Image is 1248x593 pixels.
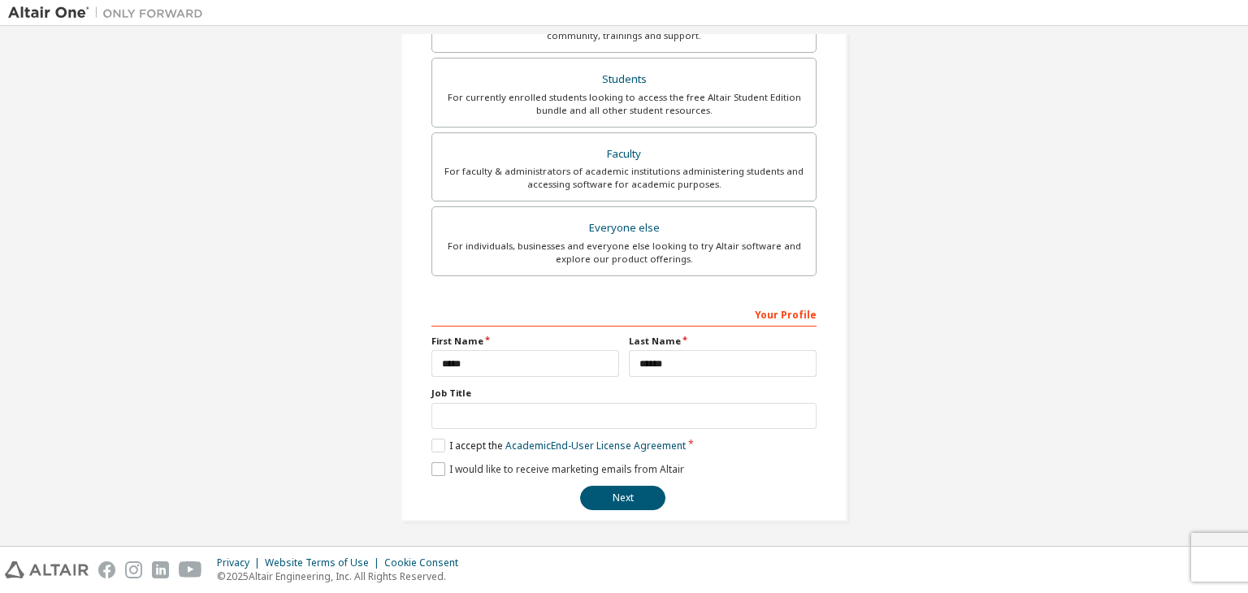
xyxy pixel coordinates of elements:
label: Job Title [431,387,817,400]
div: Privacy [217,556,265,569]
a: Academic End-User License Agreement [505,439,686,452]
button: Next [580,486,665,510]
img: youtube.svg [179,561,202,578]
div: Everyone else [442,217,806,240]
div: For individuals, businesses and everyone else looking to try Altair software and explore our prod... [442,240,806,266]
div: Cookie Consent [384,556,468,569]
label: I accept the [431,439,686,452]
img: altair_logo.svg [5,561,89,578]
div: Faculty [442,143,806,166]
div: Your Profile [431,301,817,327]
img: facebook.svg [98,561,115,578]
label: I would like to receive marketing emails from Altair [431,462,684,476]
img: Altair One [8,5,211,21]
div: Website Terms of Use [265,556,384,569]
p: © 2025 Altair Engineering, Inc. All Rights Reserved. [217,569,468,583]
div: For currently enrolled students looking to access the free Altair Student Edition bundle and all ... [442,91,806,117]
img: linkedin.svg [152,561,169,578]
label: Last Name [629,335,817,348]
div: Students [442,68,806,91]
div: For faculty & administrators of academic institutions administering students and accessing softwa... [442,165,806,191]
img: instagram.svg [125,561,142,578]
label: First Name [431,335,619,348]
